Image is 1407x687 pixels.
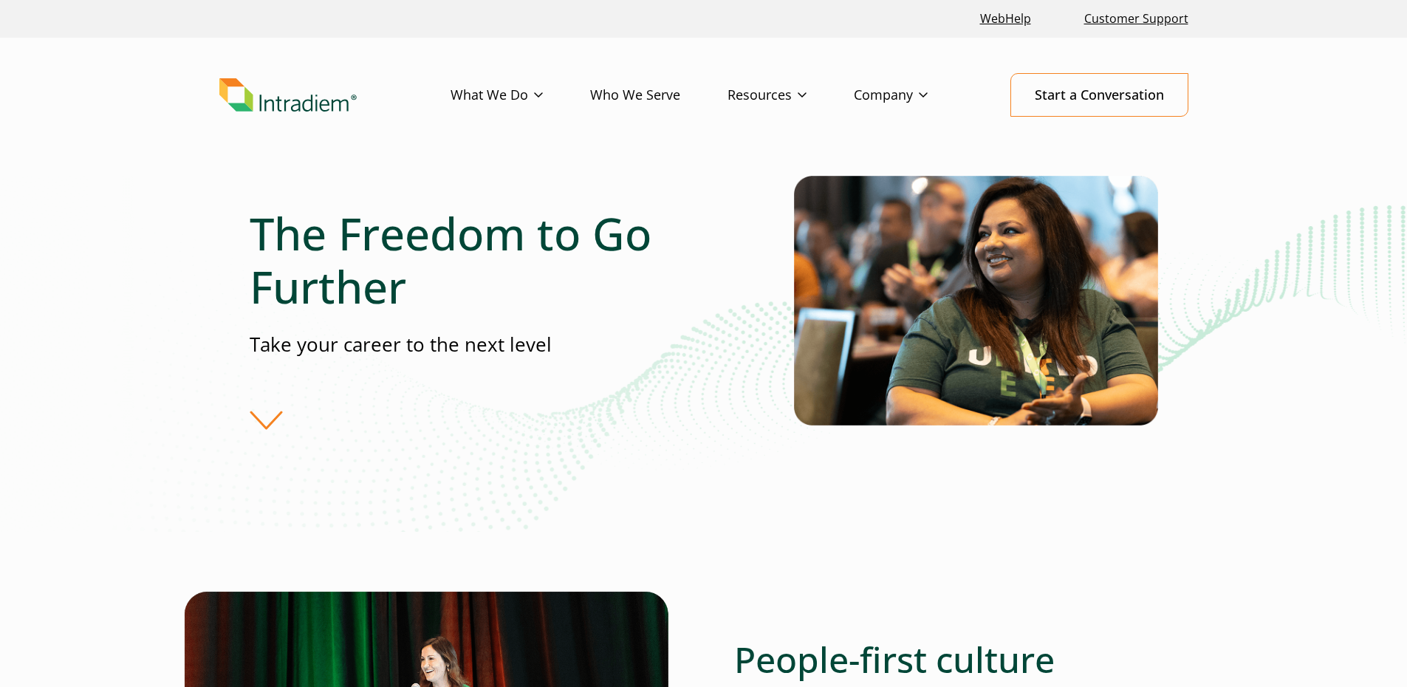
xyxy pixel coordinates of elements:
[974,3,1037,35] a: Link opens in a new window
[734,638,1158,681] h2: People-first culture
[451,74,590,117] a: What We Do
[1078,3,1194,35] a: Customer Support
[219,78,451,112] a: Link to homepage of Intradiem
[728,74,854,117] a: Resources
[250,331,703,358] p: Take your career to the next level
[854,74,975,117] a: Company
[1010,73,1188,117] a: Start a Conversation
[250,207,703,313] h1: The Freedom to Go Further
[219,78,357,112] img: Intradiem
[590,74,728,117] a: Who We Serve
